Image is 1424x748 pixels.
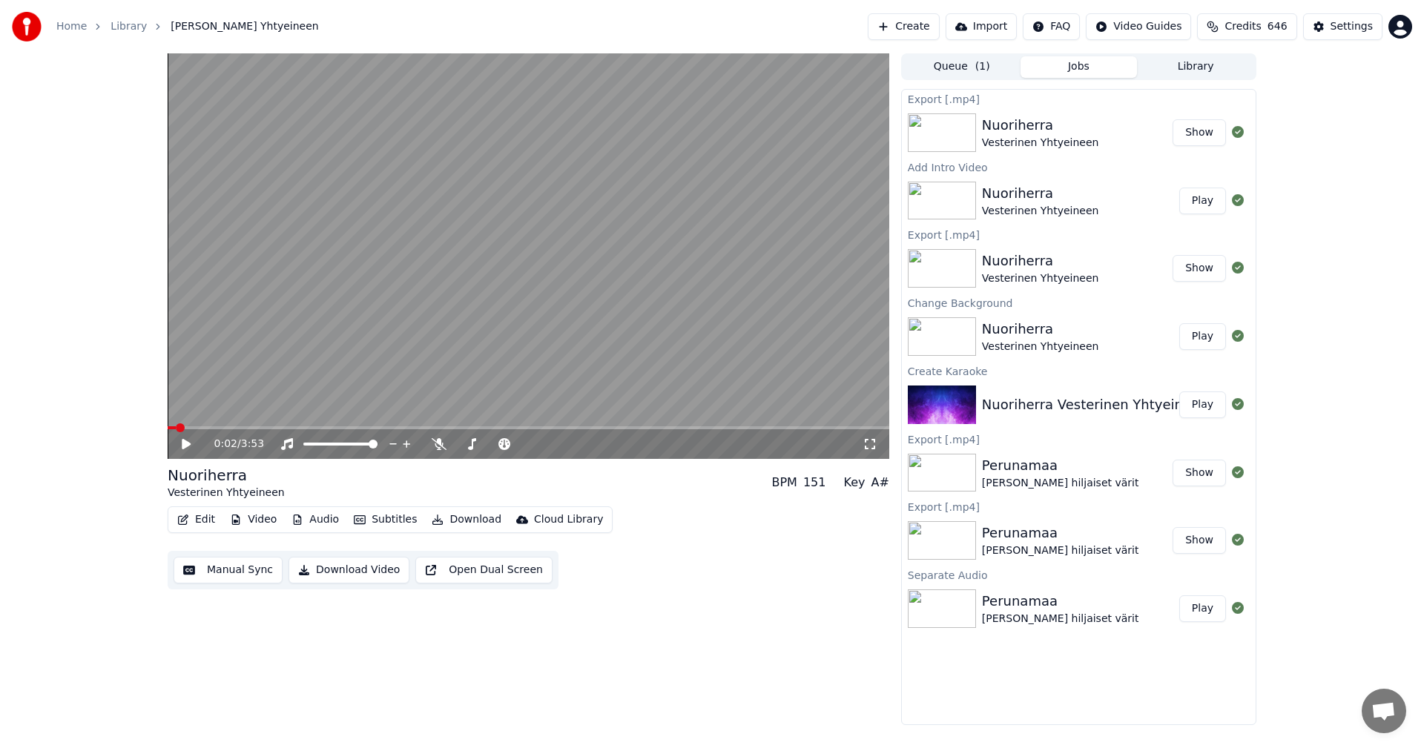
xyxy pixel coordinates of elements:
button: Queue [903,56,1021,78]
button: FAQ [1023,13,1080,40]
a: Library [111,19,147,34]
button: Create [868,13,940,40]
button: Play [1179,391,1226,418]
span: 0:02 [214,437,237,451]
nav: breadcrumb [56,19,319,34]
div: Create Karaoke [902,362,1256,380]
span: 3:53 [241,437,264,451]
div: Avoin keskustelu [1362,689,1406,733]
div: Cloud Library [534,512,603,527]
button: Credits646 [1197,13,1296,40]
button: Edit [171,509,221,530]
div: [PERSON_NAME] hiljaiset värit [982,543,1139,558]
button: Show [1173,527,1226,554]
div: Nuoriherra [982,183,1099,204]
div: Vesterinen Yhtyeineen [168,486,285,500]
button: Download Video [289,557,409,583]
button: Play [1179,188,1226,214]
div: Vesterinen Yhtyeineen [982,136,1099,150]
div: Separate Audio [902,566,1256,583]
div: Export [.mp4] [902,497,1256,515]
button: Jobs [1021,56,1138,78]
button: Open Dual Screen [415,557,553,583]
div: Export [.mp4] [902,90,1256,107]
button: Video Guides [1086,13,1191,40]
div: Nuoriherra [168,465,285,486]
a: Home [56,19,87,34]
div: Key [843,474,865,492]
div: Perunamaa [982,455,1139,476]
div: Settings [1331,19,1373,34]
div: Export [.mp4] [902,225,1256,243]
button: Play [1179,595,1226,622]
div: Vesterinen Yhtyeineen [982,271,1099,286]
div: Add Intro Video [902,158,1256,176]
button: Manual Sync [174,557,283,583]
div: Perunamaa [982,591,1139,612]
button: Show [1173,460,1226,486]
div: Nuoriherra [982,319,1099,340]
button: Download [426,509,507,530]
button: Show [1173,255,1226,282]
button: Play [1179,323,1226,350]
button: Video [224,509,283,530]
div: Vesterinen Yhtyeineen [982,340,1099,354]
span: [PERSON_NAME] Yhtyeineen [171,19,318,34]
button: Library [1137,56,1254,78]
span: 646 [1268,19,1288,34]
div: A# [871,474,889,492]
div: Nuoriherra [982,115,1099,136]
span: ( 1 ) [975,59,990,74]
div: 151 [803,474,826,492]
div: Nuoriherra Vesterinen Yhtyeineen [982,394,1208,415]
div: [PERSON_NAME] hiljaiset värit [982,612,1139,626]
div: Vesterinen Yhtyeineen [982,204,1099,219]
button: Show [1173,119,1226,146]
div: Nuoriherra [982,251,1099,271]
button: Audio [286,509,345,530]
button: Import [946,13,1017,40]
div: BPM [771,474,797,492]
button: Settings [1303,13,1382,40]
div: Export [.mp4] [902,430,1256,448]
div: [PERSON_NAME] hiljaiset värit [982,476,1139,491]
div: Change Background [902,294,1256,311]
div: Perunamaa [982,523,1139,543]
button: Subtitles [348,509,423,530]
span: Credits [1224,19,1261,34]
div: / [214,437,250,451]
img: youka [12,12,42,42]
